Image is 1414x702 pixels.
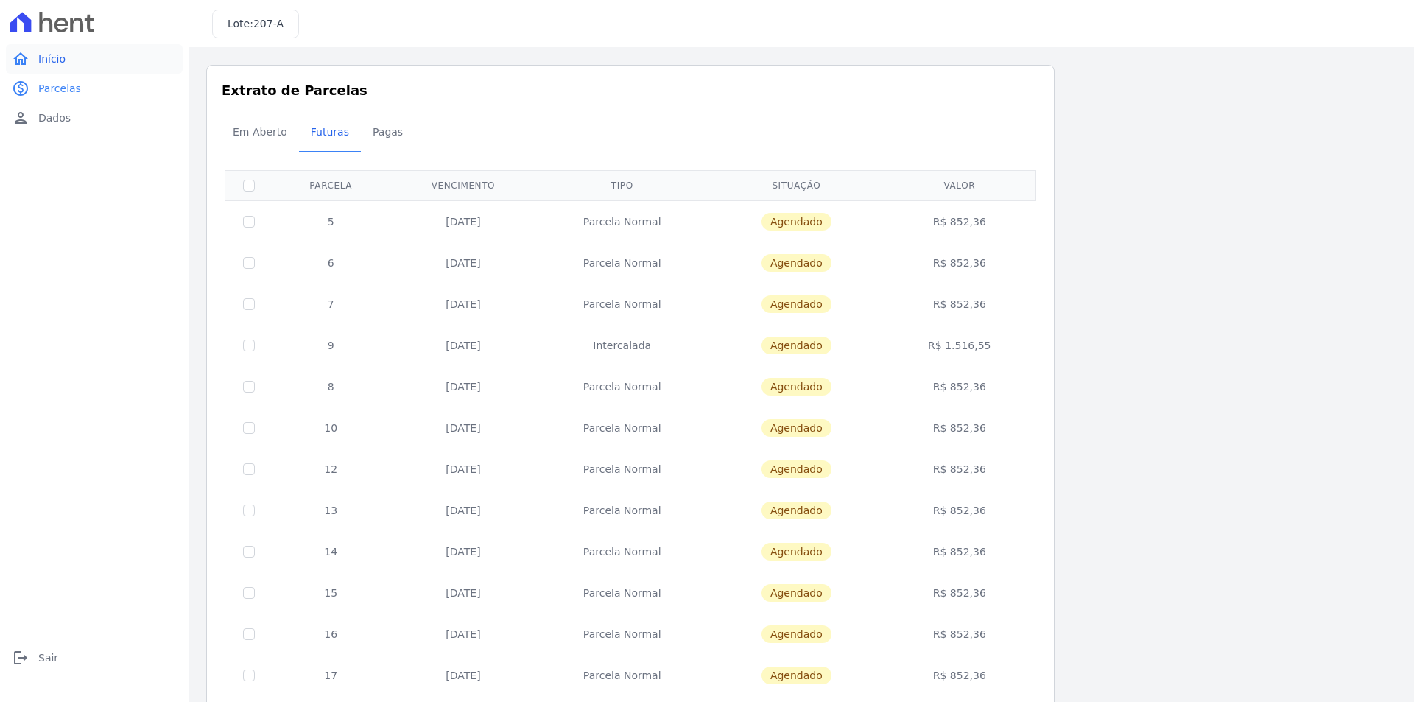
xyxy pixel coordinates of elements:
a: Em Aberto [221,114,299,152]
span: Agendado [761,543,831,561]
span: Início [38,52,66,66]
td: R$ 1.516,55 [886,325,1033,366]
td: 5 [272,200,389,242]
span: Agendado [761,213,831,231]
td: R$ 852,36 [886,407,1033,449]
span: Agendado [761,625,831,643]
td: 9 [272,325,389,366]
td: [DATE] [389,366,537,407]
td: R$ 852,36 [886,572,1033,614]
td: Parcela Normal [538,407,707,449]
th: Valor [886,170,1033,200]
th: Situação [707,170,886,200]
td: 13 [272,490,389,531]
td: [DATE] [389,490,537,531]
td: [DATE] [389,531,537,572]
td: R$ 852,36 [886,284,1033,325]
td: R$ 852,36 [886,200,1033,242]
span: Agendado [761,295,831,313]
span: Dados [38,110,71,125]
a: Pagas [361,114,415,152]
span: Pagas [364,117,412,147]
td: [DATE] [389,325,537,366]
td: 8 [272,366,389,407]
td: [DATE] [389,242,537,284]
td: Parcela Normal [538,655,707,696]
td: 15 [272,572,389,614]
td: R$ 852,36 [886,531,1033,572]
td: [DATE] [389,655,537,696]
td: R$ 852,36 [886,614,1033,655]
span: Agendado [761,254,831,272]
span: 207-A [253,18,284,29]
td: Parcela Normal [538,490,707,531]
td: Parcela Normal [538,449,707,490]
a: Futuras [299,114,361,152]
td: Parcela Normal [538,614,707,655]
span: Agendado [761,502,831,519]
td: R$ 852,36 [886,655,1033,696]
td: [DATE] [389,572,537,614]
td: Intercalada [538,325,707,366]
td: R$ 852,36 [886,449,1033,490]
span: Agendado [761,667,831,684]
i: home [12,50,29,68]
td: Parcela Normal [538,200,707,242]
i: paid [12,80,29,97]
a: paidParcelas [6,74,183,103]
th: Tipo [538,170,707,200]
td: [DATE] [389,614,537,655]
span: Agendado [761,584,831,602]
th: Vencimento [389,170,537,200]
td: 16 [272,614,389,655]
td: 7 [272,284,389,325]
td: Parcela Normal [538,284,707,325]
a: logoutSair [6,643,183,673]
th: Parcela [272,170,389,200]
td: Parcela Normal [538,531,707,572]
a: personDados [6,103,183,133]
td: 10 [272,407,389,449]
td: [DATE] [389,200,537,242]
h3: Extrato de Parcelas [222,80,1039,100]
span: Agendado [761,419,831,437]
a: homeInício [6,44,183,74]
td: 12 [272,449,389,490]
span: Agendado [761,460,831,478]
span: Futuras [302,117,358,147]
td: Parcela Normal [538,572,707,614]
h3: Lote: [228,16,284,32]
span: Sair [38,650,58,665]
span: Agendado [761,337,831,354]
td: [DATE] [389,407,537,449]
td: R$ 852,36 [886,490,1033,531]
td: R$ 852,36 [886,366,1033,407]
span: Em Aberto [224,117,296,147]
span: Parcelas [38,81,81,96]
i: person [12,109,29,127]
td: R$ 852,36 [886,242,1033,284]
td: Parcela Normal [538,242,707,284]
td: [DATE] [389,284,537,325]
td: [DATE] [389,449,537,490]
td: Parcela Normal [538,366,707,407]
span: Agendado [761,378,831,396]
i: logout [12,649,29,667]
td: 6 [272,242,389,284]
td: 17 [272,655,389,696]
td: 14 [272,531,389,572]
